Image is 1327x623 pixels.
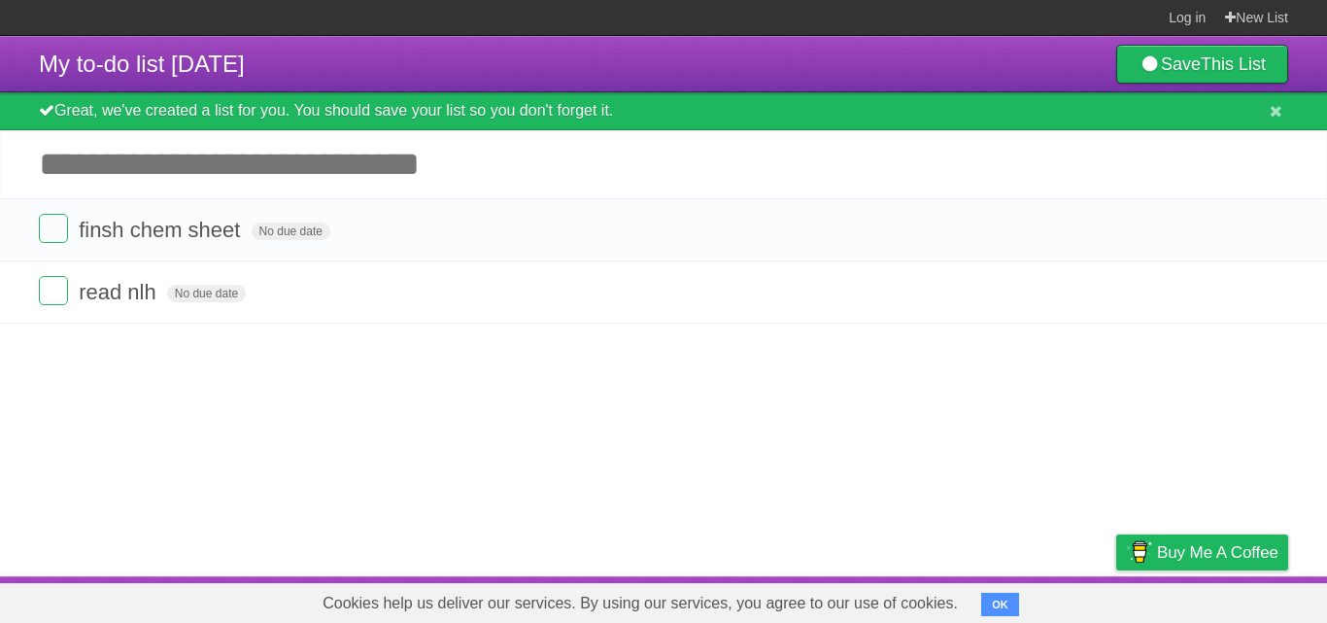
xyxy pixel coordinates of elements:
[39,276,68,305] label: Done
[79,218,245,242] span: finsh chem sheet
[922,581,1001,618] a: Developers
[1126,536,1152,569] img: Buy me a coffee
[39,51,245,77] span: My to-do list [DATE]
[858,581,899,618] a: About
[252,223,330,240] span: No due date
[1091,581,1141,618] a: Privacy
[79,280,161,304] span: read nlh
[1116,45,1288,84] a: SaveThis List
[1116,535,1288,571] a: Buy me a coffee
[303,584,977,623] span: Cookies help us deliver our services. By using our services, you agree to our use of cookies.
[1025,581,1068,618] a: Terms
[1157,536,1278,570] span: Buy me a coffee
[981,593,1019,616] button: OK
[39,214,68,243] label: Done
[167,285,246,302] span: No due date
[1166,581,1288,618] a: Suggest a feature
[1201,54,1266,74] b: This List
